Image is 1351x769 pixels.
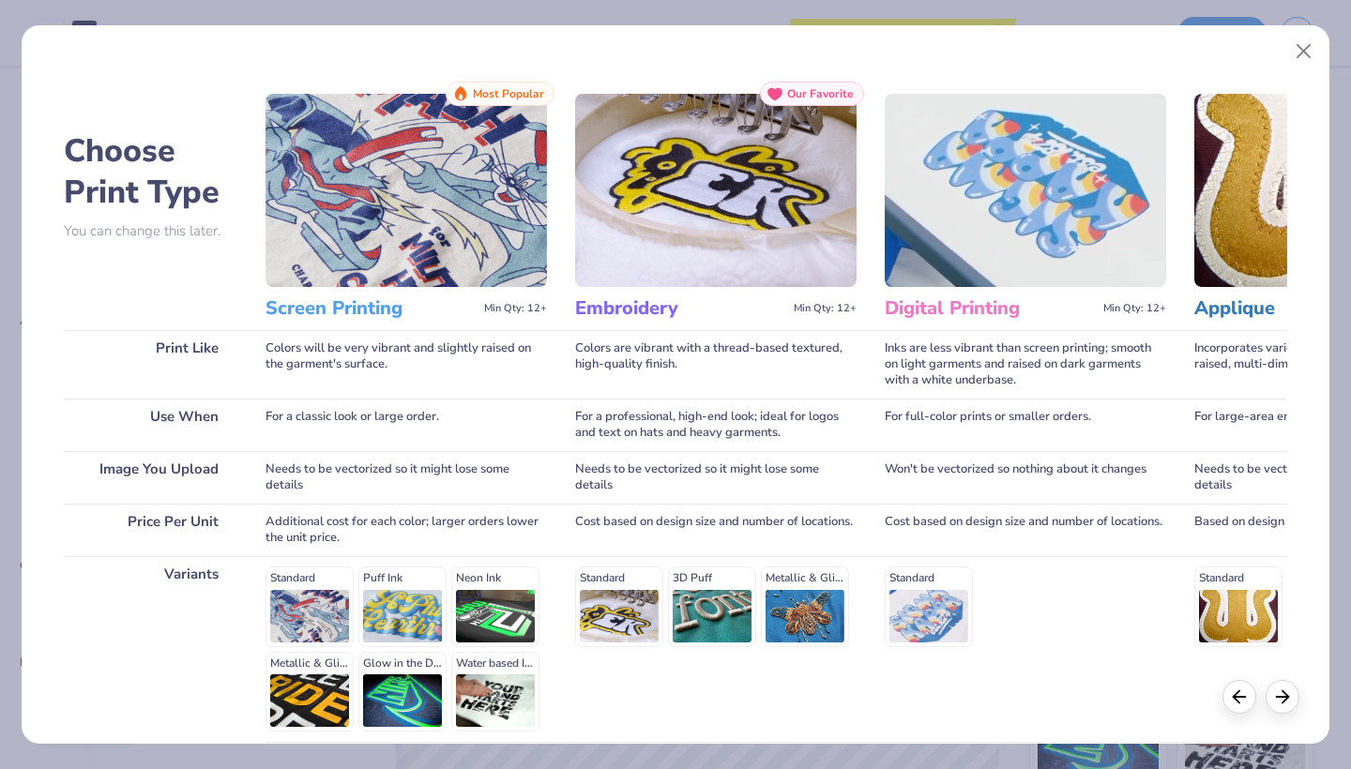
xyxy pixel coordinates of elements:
img: Embroidery [575,94,857,287]
div: For a classic look or large order. [266,399,547,451]
span: Most Popular [473,87,544,100]
span: Min Qty: 12+ [484,302,547,315]
div: Colors are vibrant with a thread-based textured, high-quality finish. [575,330,857,399]
div: Price Per Unit [64,504,237,556]
h3: Embroidery [575,296,786,321]
h3: Screen Printing [266,296,477,321]
h3: Digital Printing [885,296,1096,321]
span: Min Qty: 12+ [1103,302,1166,315]
div: Variants [64,556,237,742]
div: Additional cost for each color; larger orders lower the unit price. [266,504,547,556]
button: Close [1286,34,1322,69]
span: Our Favorite [787,87,854,100]
img: Digital Printing [885,94,1166,287]
div: Use When [64,399,237,451]
div: Won't be vectorized so nothing about it changes [885,451,1166,504]
div: For full-color prints or smaller orders. [885,399,1166,451]
div: Needs to be vectorized so it might lose some details [575,451,857,504]
div: Image You Upload [64,451,237,504]
div: Cost based on design size and number of locations. [885,504,1166,556]
span: Min Qty: 12+ [794,302,857,315]
div: Inks are less vibrant than screen printing; smooth on light garments and raised on dark garments ... [885,330,1166,399]
div: For a professional, high-end look; ideal for logos and text on hats and heavy garments. [575,399,857,451]
div: Cost based on design size and number of locations. [575,504,857,556]
img: Screen Printing [266,94,547,287]
div: Needs to be vectorized so it might lose some details [266,451,547,504]
div: Print Like [64,330,237,399]
p: You can change this later. [64,223,237,239]
div: Colors will be very vibrant and slightly raised on the garment's surface. [266,330,547,399]
h2: Choose Print Type [64,130,237,213]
